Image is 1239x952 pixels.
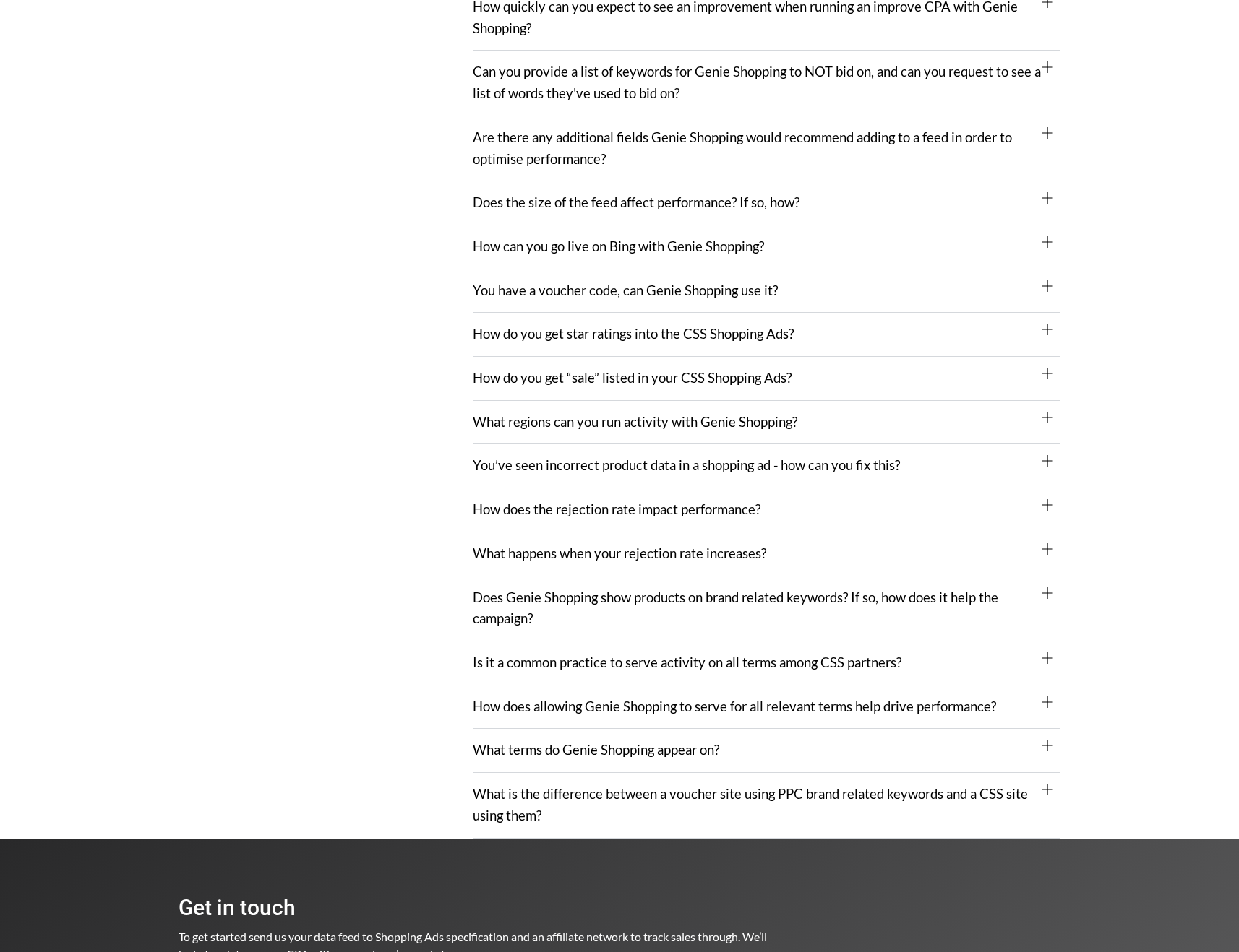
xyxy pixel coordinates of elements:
[473,589,998,627] a: Does Genie Shopping show products on brand related keywords? If so, how does it help the campaign?
[473,576,1060,641] div: Does Genie Shopping show products on brand related keywords? If so, how does it help the campaign?
[473,181,1060,225] div: Does the size of the feed affect performance? If so, how?
[473,225,1060,269] div: How can you go live on Bing with Genie Shopping?
[179,897,768,919] h2: Get in touch
[473,370,792,386] a: How do you get “sale” listed in your CSS Shopping Ads?
[473,786,1028,823] a: What is the difference between a voucher site using PPC brand related keywords and a CSS site usi...
[473,313,1060,357] div: How do you get star ratings into the CSS Shopping Ads?
[473,116,1060,181] div: Are there any additional fields Genie Shopping would recommend adding to a feed in order to optim...
[473,501,760,517] a: How does the rejection rate impact performance?
[473,51,1060,116] div: Can you provide a list of keywords for Genie Shopping to NOT bid on, and can you request to see a...
[473,488,1060,532] div: How does the rejection rate impact performance?
[473,545,766,561] a: What happens when your rejection rate increases?
[473,269,1060,313] div: You have a voucher code, can Genie Shopping use it?
[473,326,794,342] a: How do you get star ratings into the CSS Shopping Ads?
[473,357,1060,401] div: How do you get “sale” listed in your CSS Shopping Ads?
[473,414,797,430] a: What regions can you run activity with Genie Shopping?
[473,685,1060,730] div: How does allowing Genie Shopping to serve for all relevant terms help drive performance?
[473,729,1060,773] div: What terms do Genie Shopping appear on?
[473,238,764,254] a: How can you go live on Bing with Genie Shopping?
[473,641,1060,685] div: Is it a common practice to serve activity on all terms among CSS partners?
[473,129,1012,167] a: Are there any additional fields Genie Shopping would recommend adding to a feed in order to optim...
[473,401,1060,445] div: What regions can you run activity with Genie Shopping?
[473,742,719,758] a: What terms do Genie Shopping appear on?
[473,532,1060,576] div: What happens when your rejection rate increases?
[473,773,1060,838] div: What is the difference between a voucher site using PPC brand related keywords and a CSS site usi...
[473,698,996,714] a: How does allowing Genie Shopping to serve for all relevant terms help drive performance?
[473,282,778,298] a: You have a voucher code, can Genie Shopping use it?
[473,64,1041,101] a: Can you provide a list of keywords for Genie Shopping to NOT bid on, and can you request to see a...
[473,444,1060,488] div: You’ve seen incorrect product data in a shopping ad - how can you fix this?
[473,194,799,210] a: Does the size of the feed affect performance? If so, how?
[473,457,900,473] a: You’ve seen incorrect product data in a shopping ad - how can you fix this?
[473,654,901,670] a: Is it a common practice to serve activity on all terms among CSS partners?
